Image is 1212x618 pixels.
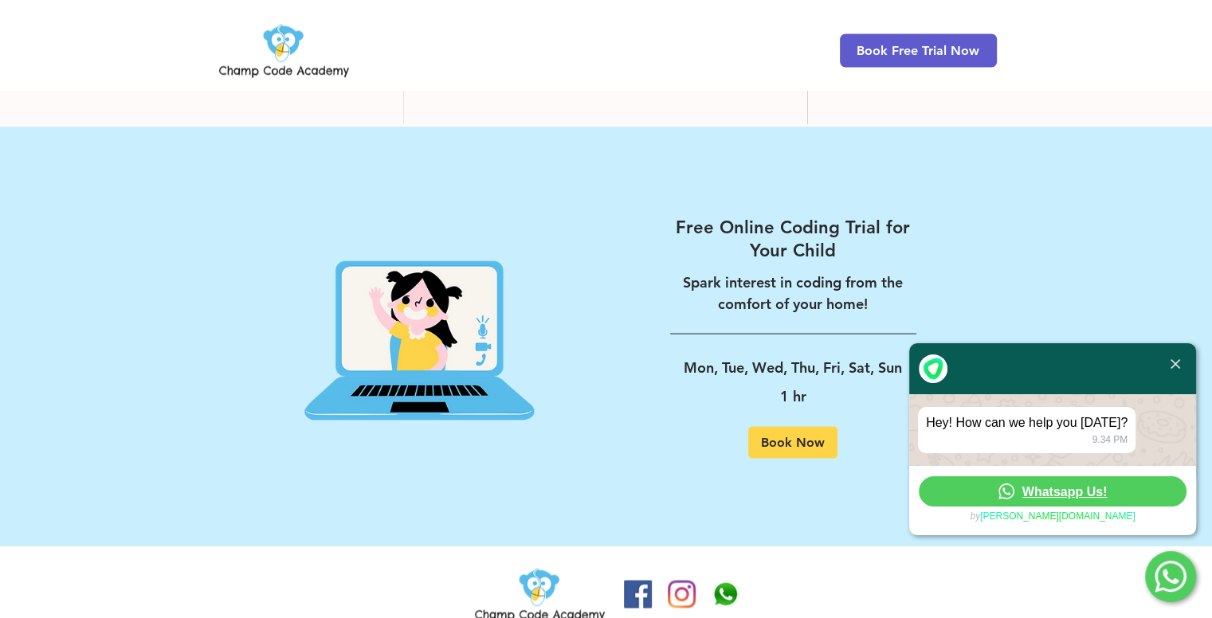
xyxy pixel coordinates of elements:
[1171,359,1180,369] img: icon-close.png
[712,580,739,608] img: Champ Code Academy WhatsApp
[857,43,979,58] span: Book Free Trial Now
[624,580,652,608] img: Facebook
[909,510,1196,523] div: by
[926,415,1128,431] div: Hey! How can we help you [DATE]?
[919,354,947,383] img: edna-logo.svg
[840,33,997,67] a: Book Free Trial Now
[670,271,916,314] p: Spark interest in coding from the comfort of your home!
[668,580,696,608] img: Instagram
[919,476,1187,507] a: Whatsapp Us!
[761,436,825,448] span: Book Now
[670,215,916,262] a: Free Online Coding Trial for Your Child
[980,510,1136,523] a: [PERSON_NAME][DOMAIN_NAME]
[670,381,916,410] p: 1 hr
[926,434,1128,445] div: 9.34 PM
[1022,484,1108,499] span: Whatsapp Us!
[748,426,837,458] a: Book Now
[670,353,916,381] p: Mon, Tue, Wed, Thu, Fri, Sat, Sun
[624,580,739,608] ul: Social Bar
[216,19,352,81] img: Champ Code Academy Logo PNG.png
